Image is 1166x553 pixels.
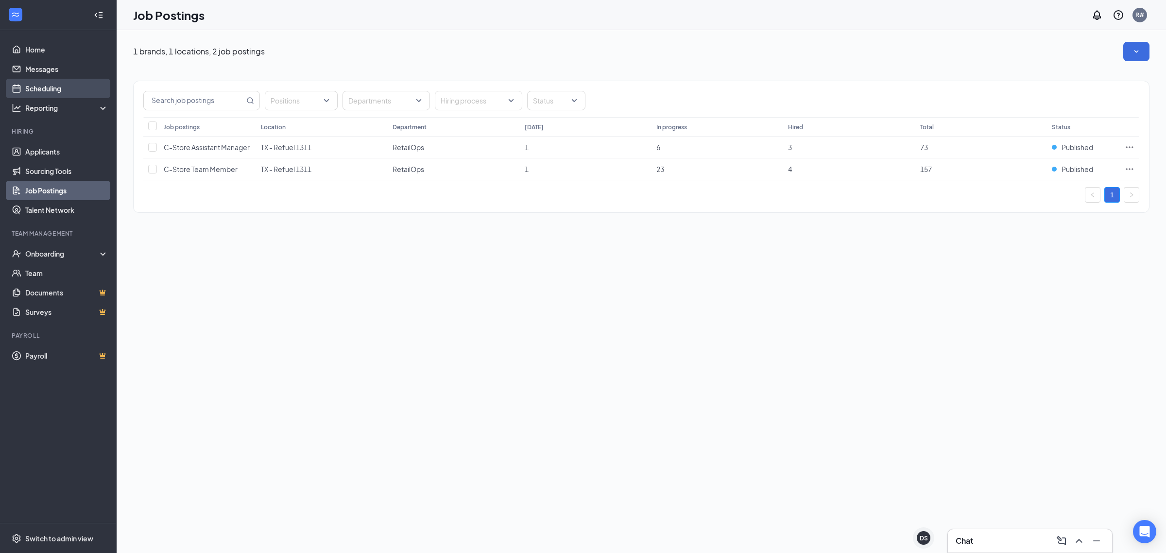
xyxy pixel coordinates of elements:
div: R# [1135,11,1144,19]
div: Open Intercom Messenger [1133,520,1156,543]
div: Department [393,123,427,131]
th: Hired [783,117,915,137]
span: 1 [525,165,529,173]
div: Switch to admin view [25,534,93,543]
button: Minimize [1089,533,1104,549]
svg: WorkstreamLogo [11,10,20,19]
span: 23 [656,165,664,173]
svg: Analysis [12,103,21,113]
svg: Notifications [1091,9,1103,21]
div: Job postings [164,123,200,131]
span: 4 [788,165,792,173]
a: Talent Network [25,200,108,220]
li: 1 [1104,187,1120,203]
span: C-Store Team Member [164,165,238,173]
td: RetailOps [388,158,519,180]
a: PayrollCrown [25,346,108,365]
button: ComposeMessage [1054,533,1069,549]
td: TX - Refuel 1311 [256,137,388,158]
svg: UserCheck [12,249,21,259]
input: Search job postings [144,91,244,110]
button: left [1085,187,1100,203]
a: Sourcing Tools [25,161,108,181]
td: TX - Refuel 1311 [256,158,388,180]
svg: Ellipses [1125,142,1134,152]
svg: MagnifyingGlass [246,97,254,104]
h1: Job Postings [133,7,205,23]
span: 73 [920,143,928,152]
svg: ComposeMessage [1056,535,1067,547]
span: RetailOps [393,143,424,152]
p: 1 brands, 1 locations, 2 job postings [133,46,265,57]
th: Status [1047,117,1120,137]
a: DocumentsCrown [25,283,108,302]
svg: Ellipses [1125,164,1134,174]
li: Next Page [1124,187,1139,203]
span: 3 [788,143,792,152]
span: right [1129,192,1134,198]
div: Payroll [12,331,106,340]
th: Total [915,117,1047,137]
button: SmallChevronDown [1123,42,1149,61]
svg: SmallChevronDown [1132,47,1141,56]
span: TX - Refuel 1311 [261,143,311,152]
div: Location [261,123,286,131]
div: Team Management [12,229,106,238]
h3: Chat [956,536,973,546]
button: right [1124,187,1139,203]
a: Scheduling [25,79,108,98]
a: Home [25,40,108,59]
a: Applicants [25,142,108,161]
td: RetailOps [388,137,519,158]
button: ChevronUp [1071,533,1087,549]
svg: QuestionInfo [1113,9,1124,21]
span: RetailOps [393,165,424,173]
div: DS [920,534,928,542]
div: Onboarding [25,249,100,259]
span: Published [1062,142,1093,152]
a: 1 [1105,188,1119,202]
span: C-Store Assistant Manager [164,143,250,152]
svg: Settings [12,534,21,543]
div: Hiring [12,127,106,136]
div: Reporting [25,103,109,113]
a: Team [25,263,108,283]
span: 157 [920,165,932,173]
span: Published [1062,164,1093,174]
a: Messages [25,59,108,79]
th: In progress [652,117,783,137]
svg: Collapse [94,10,103,20]
span: left [1090,192,1096,198]
span: 6 [656,143,660,152]
span: 1 [525,143,529,152]
svg: ChevronUp [1073,535,1085,547]
li: Previous Page [1085,187,1100,203]
svg: Minimize [1091,535,1102,547]
span: TX - Refuel 1311 [261,165,311,173]
a: Job Postings [25,181,108,200]
a: SurveysCrown [25,302,108,322]
th: [DATE] [520,117,652,137]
